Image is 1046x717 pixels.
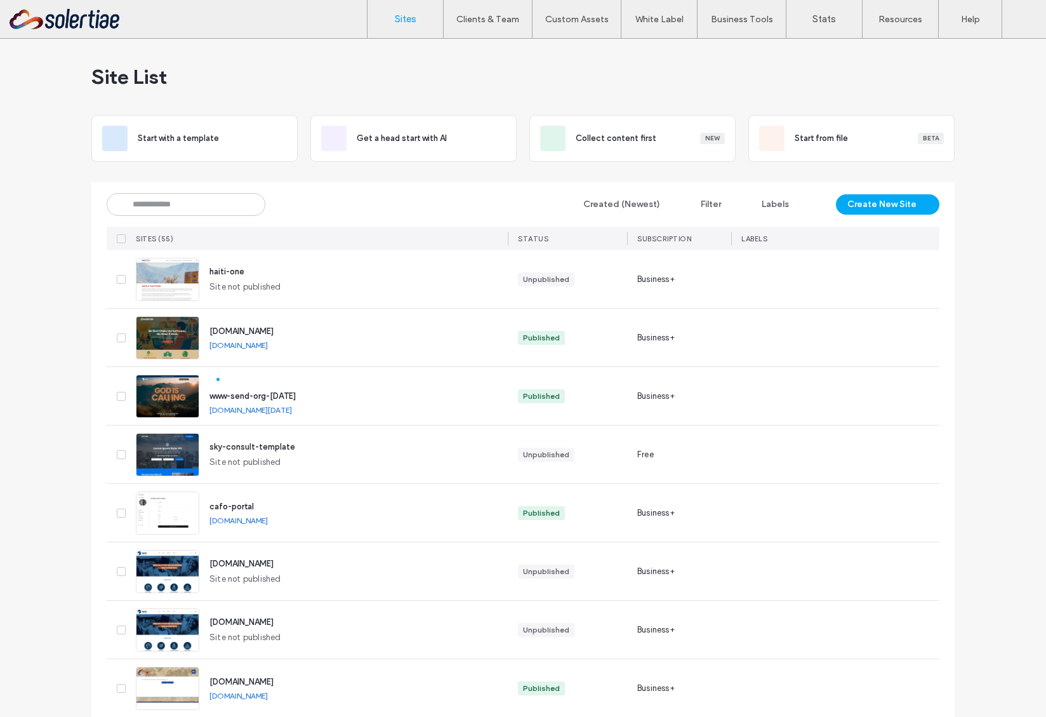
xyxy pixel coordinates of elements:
div: Get a head start with AI [310,115,517,162]
a: [DOMAIN_NAME] [209,617,274,627]
label: Clients & Team [456,14,519,25]
label: White Label [635,14,684,25]
a: [DOMAIN_NAME] [209,340,268,350]
span: SITES (55) [136,234,173,243]
a: sky-consult-template [209,442,295,452]
span: Site not published [209,631,281,644]
span: Site not published [209,281,281,293]
label: Stats [812,13,836,25]
span: SUBSCRIPTION [637,234,691,243]
label: Resources [878,14,922,25]
div: Start from fileBeta [748,115,955,162]
a: [DOMAIN_NAME] [209,326,274,336]
a: [DOMAIN_NAME] [209,691,268,700]
span: Site not published [209,456,281,469]
a: www-send-org-[DATE] [209,391,296,401]
span: Site List [91,64,167,90]
a: [DOMAIN_NAME] [209,516,268,525]
div: Published [523,683,560,694]
span: Start from file [795,132,848,145]
label: Business Tools [711,14,773,25]
span: STATUS [518,234,548,243]
button: Filter [677,194,734,215]
span: Business+ [637,565,675,578]
button: Create New Site [836,194,939,215]
label: Sites [395,13,416,25]
span: Business+ [637,332,675,344]
span: Get a head start with AI [357,132,447,145]
span: Business+ [637,390,675,403]
a: cafo-portal [209,502,254,511]
a: haiti-one [209,267,244,276]
span: Business+ [637,624,675,636]
span: Business+ [637,507,675,519]
div: Unpublished [523,274,569,285]
div: Published [523,391,560,402]
div: Unpublished [523,624,569,636]
div: Published [523,507,560,519]
div: Start with a template [91,115,298,162]
span: Business+ [637,682,675,695]
div: New [700,133,725,144]
span: Site not published [209,573,281,586]
span: LABELS [741,234,767,243]
button: Labels [739,194,800,215]
a: [DOMAIN_NAME][DATE] [209,405,292,415]
div: Published [523,332,560,344]
span: Collect content first [576,132,656,145]
label: Help [961,14,980,25]
a: [DOMAIN_NAME] [209,677,274,687]
span: Start with a template [138,132,219,145]
div: Unpublished [523,566,569,577]
label: Custom Assets [545,14,609,25]
button: Created (Newest) [560,194,672,215]
a: [DOMAIN_NAME] [209,559,274,568]
div: Beta [918,133,944,144]
span: Free [637,448,654,461]
div: Collect content firstNew [529,115,736,162]
span: Business+ [637,273,675,286]
div: Unpublished [523,449,569,460]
